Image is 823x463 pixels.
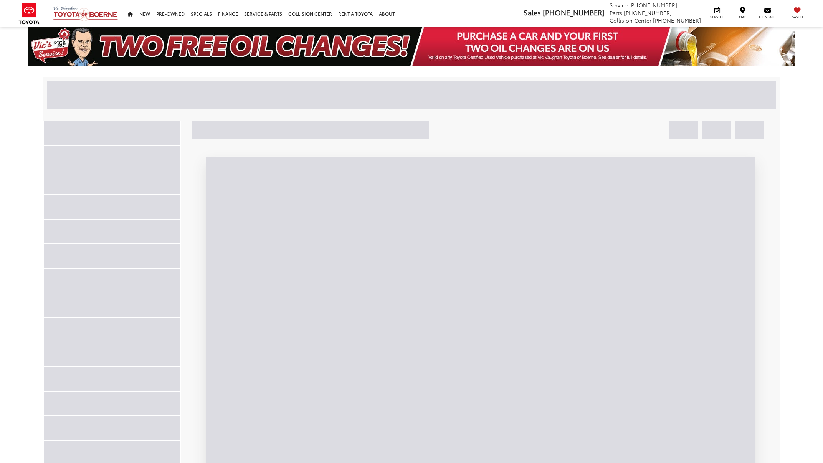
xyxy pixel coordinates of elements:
span: Sales [524,7,541,17]
span: Contact [759,14,776,19]
span: [PHONE_NUMBER] [624,9,672,17]
span: Saved [789,14,806,19]
span: [PHONE_NUMBER] [629,1,677,9]
span: Parts [610,9,622,17]
img: Vic Vaughan Toyota of Boerne [53,6,118,21]
span: Collision Center [610,17,651,24]
span: Map [734,14,751,19]
span: [PHONE_NUMBER] [543,7,604,17]
img: Two Free Oil Change Vic Vaughan Toyota of Boerne Boerne TX [28,27,795,66]
span: Service [610,1,628,9]
span: [PHONE_NUMBER] [653,17,701,24]
span: Service [709,14,726,19]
